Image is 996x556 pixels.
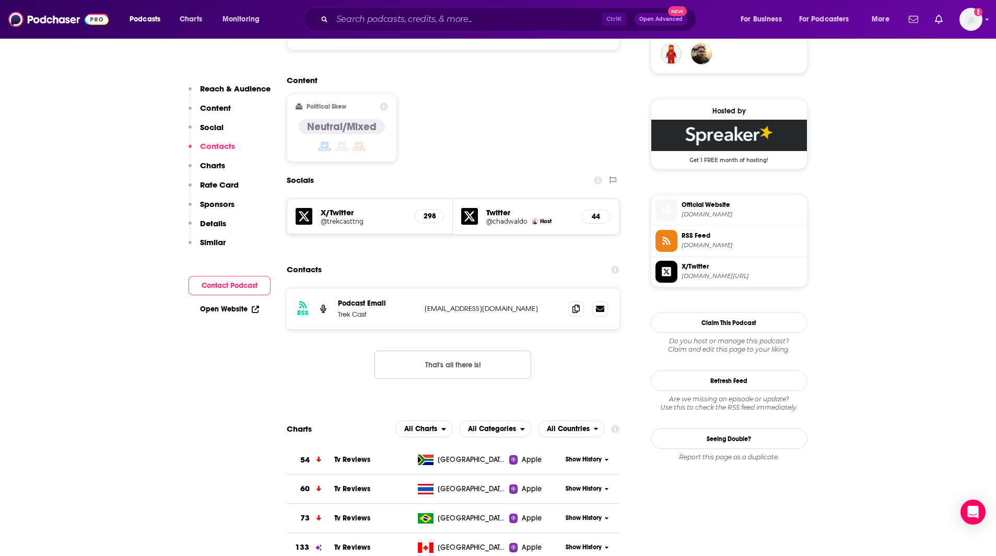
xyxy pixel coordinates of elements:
button: open menu [395,421,453,437]
a: @trekcasttng [321,217,407,225]
p: Social [200,122,224,132]
a: Charts [173,11,208,28]
span: For Business [741,12,782,27]
a: [GEOGRAPHIC_DATA] [414,513,509,524]
img: Podchaser - Follow, Share and Rate Podcasts [8,9,109,29]
span: Podcasts [130,12,160,27]
a: 60 [287,474,334,503]
h5: 44 [590,212,602,221]
span: Tv Reviews [334,455,371,464]
button: Details [189,218,226,238]
button: open menu [792,11,864,28]
button: Show History [562,543,612,552]
span: X/Twitter [682,262,803,271]
h2: Charts [287,424,312,434]
a: [GEOGRAPHIC_DATA] [414,542,509,553]
span: Host [540,218,552,225]
a: RSS Feed[DOMAIN_NAME] [655,230,803,252]
a: Official Website[DOMAIN_NAME] [655,199,803,221]
h2: Countries [538,421,605,437]
h2: Socials [287,170,314,190]
button: Charts [189,160,225,180]
a: Show notifications dropdown [905,10,922,28]
button: Show History [562,514,612,523]
span: Thailand [438,484,506,494]
span: Get 1 FREE month of hosting! [651,151,807,164]
a: 54 [287,446,334,474]
span: New [668,6,687,16]
p: Details [200,218,226,228]
h4: Neutral/Mixed [307,120,377,133]
h2: Contacts [287,260,322,280]
a: Tv Reviews [334,484,371,493]
button: Rate Card [189,180,239,199]
span: Show History [566,455,602,464]
span: Monitoring [222,12,260,27]
span: Logged in as AtriaBooks [959,8,982,31]
span: Canada [438,542,506,553]
img: User Profile [959,8,982,31]
div: Claim and edit this page to your liking. [651,337,807,354]
span: Show History [566,543,602,552]
button: Nothing here. [374,351,531,379]
a: Apple [509,455,562,465]
a: Open Website [200,305,259,314]
button: open menu [215,11,273,28]
p: Charts [200,160,225,170]
a: Tv Reviews [334,514,371,523]
button: Open AdvancedNew [635,13,687,26]
button: Show profile menu [959,8,982,31]
p: Content [200,103,231,113]
span: All Categories [468,425,516,433]
span: Show History [566,484,602,493]
a: Apple [509,513,562,524]
a: Apple [509,484,562,494]
h5: Twitter [486,207,573,217]
button: open menu [733,11,795,28]
span: twitter.com/trekcasttng [682,272,803,280]
a: 73 [287,504,334,532]
button: Refresh Feed [651,370,807,391]
p: Reach & Audience [200,84,271,94]
span: South Africa [438,455,506,465]
span: More [872,12,889,27]
a: X/Twitter[DOMAIN_NAME][URL] [655,261,803,283]
button: Sponsors [189,199,235,218]
span: Brazil [438,513,506,524]
button: Show History [562,484,612,493]
p: Podcast Email [338,299,416,308]
a: Seeing Double? [651,428,807,449]
div: Report this page as a duplicate. [651,453,807,461]
div: Hosted by [651,107,807,115]
h3: 54 [300,454,310,466]
input: Search podcasts, credits, & more... [332,11,602,28]
span: All Countries [547,425,590,433]
img: Chad Waldo [532,218,538,224]
img: Spreaker Deal: Get 1 FREE month of hosting! [651,120,807,151]
span: Official Website [682,200,803,210]
a: magnostorm [661,43,682,64]
p: Sponsors [200,199,235,209]
p: [EMAIL_ADDRESS][DOMAIN_NAME] [425,304,560,313]
span: spreaker.com [682,241,803,249]
h3: 133 [295,541,309,553]
button: open menu [538,421,605,437]
img: joegwatney [691,43,712,64]
button: Social [189,122,224,142]
a: Spreaker Deal: Get 1 FREE month of hosting! [651,120,807,163]
span: spreaker.com [682,211,803,218]
button: open menu [122,11,174,28]
h5: @chadwaldo [486,217,528,225]
a: Apple [509,542,562,553]
h2: Political Skew [307,103,346,110]
h3: 73 [300,512,310,524]
span: Apple [522,455,542,465]
h5: 298 [424,212,435,221]
button: Contact Podcast [189,276,271,295]
a: [GEOGRAPHIC_DATA] [414,455,509,465]
h5: X/Twitter [321,207,407,217]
